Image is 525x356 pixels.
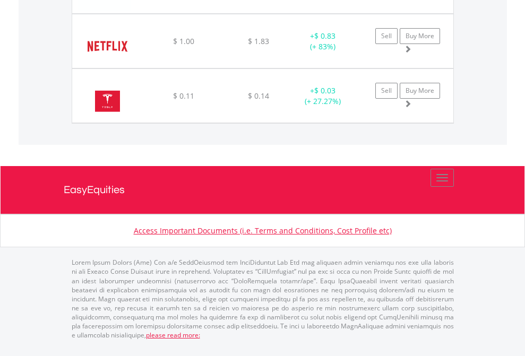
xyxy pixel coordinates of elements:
[173,91,194,101] span: $ 0.11
[314,31,335,41] span: $ 0.83
[248,91,269,101] span: $ 0.14
[64,166,462,214] a: EasyEquities
[314,85,335,95] span: $ 0.03
[248,36,269,46] span: $ 1.83
[78,82,137,120] img: EQU.US.TSLA.png
[290,85,356,107] div: + (+ 27.27%)
[375,83,398,99] a: Sell
[72,258,454,340] p: Lorem Ipsum Dolors (Ame) Con a/e SeddOeiusmod tem InciDiduntut Lab Etd mag aliquaen admin veniamq...
[134,225,392,236] a: Access Important Documents (i.e. Terms and Conditions, Cost Profile etc)
[78,28,137,65] img: EQU.US.NFLX.png
[146,331,200,340] a: please read more:
[400,83,440,99] a: Buy More
[290,31,356,52] div: + (+ 83%)
[400,28,440,44] a: Buy More
[375,28,398,44] a: Sell
[173,36,194,46] span: $ 1.00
